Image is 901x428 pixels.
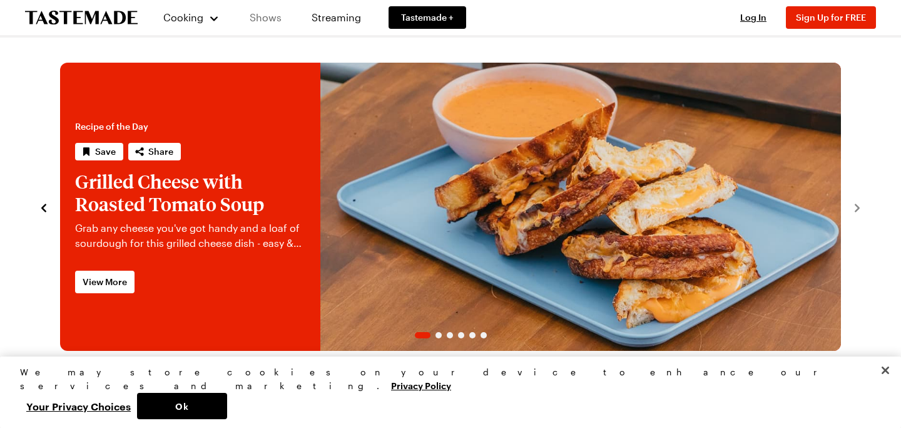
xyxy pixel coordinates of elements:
button: navigate to previous item [38,199,50,214]
button: Log In [728,11,778,24]
span: Go to slide 2 [435,332,442,338]
button: Share [128,143,181,160]
a: To Tastemade Home Page [25,11,138,25]
div: 1 / 6 [60,63,841,351]
span: Share [148,145,173,158]
button: Ok [137,393,227,419]
button: Sign Up for FREE [786,6,876,29]
span: Log In [740,12,766,23]
span: Go to slide 5 [469,332,476,338]
span: Save [95,145,116,158]
button: Save recipe [75,143,123,160]
span: Cooking [163,11,203,23]
span: Sign Up for FREE [796,12,866,23]
button: Close [872,357,899,384]
button: navigate to next item [851,199,863,214]
span: View More [83,276,127,288]
span: Tastemade + [401,11,454,24]
div: Privacy [20,365,870,419]
a: Tastemade + [389,6,466,29]
span: Go to slide 3 [447,332,453,338]
div: We may store cookies on your device to enhance our services and marketing. [20,365,870,393]
a: View More [75,271,135,293]
button: Cooking [163,3,220,33]
span: Go to slide 1 [415,332,430,338]
a: More information about your privacy, opens in a new tab [391,379,451,391]
span: Go to slide 6 [481,332,487,338]
span: Go to slide 4 [458,332,464,338]
button: Your Privacy Choices [20,393,137,419]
